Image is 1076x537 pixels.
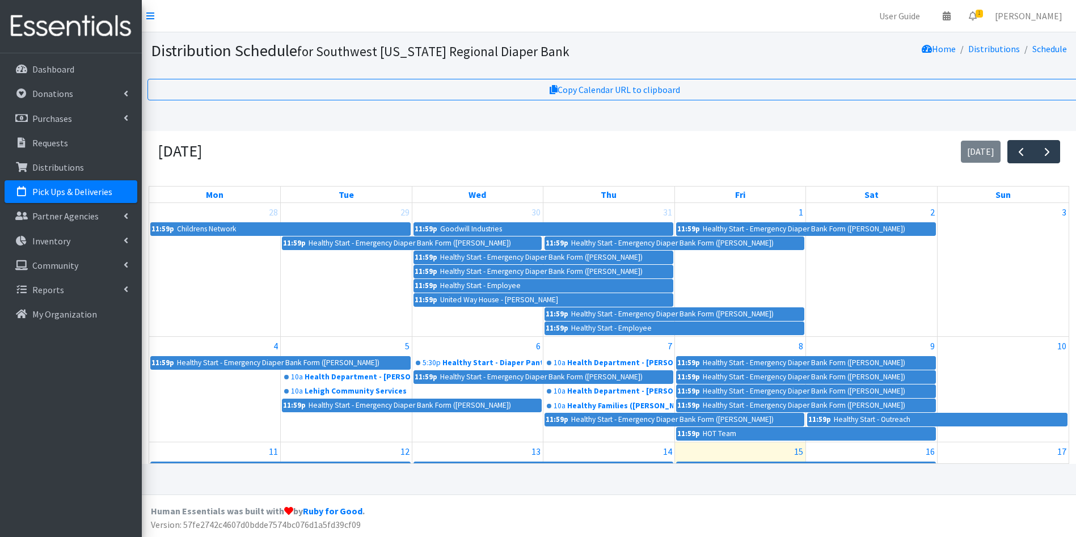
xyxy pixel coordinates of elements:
[414,462,438,475] div: 11:59p
[151,519,361,530] span: Version: 57fe2742c4607d0bdde7574bc076d1a5fd39cf09
[413,462,673,475] a: 11:59p[GEOGRAPHIC_DATA]
[733,187,748,202] a: Friday
[677,385,701,398] div: 11:59p
[545,237,569,250] div: 11:59p
[567,400,673,412] div: Healthy Families ([PERSON_NAME])
[176,223,237,235] div: Childrens Network
[661,442,674,460] a: August 14, 2025
[674,336,806,442] td: August 8, 2025
[32,235,70,247] p: Inventory
[282,237,306,250] div: 11:59p
[440,251,643,264] div: Healthy Start - Emergency Diaper Bank Form ([PERSON_NAME])
[5,7,137,45] img: HumanEssentials
[545,413,804,426] a: 11:59pHealthy Start - Emergency Diaper Bank Form ([PERSON_NAME])
[677,399,701,412] div: 11:59p
[414,280,438,292] div: 11:59p
[1033,140,1060,163] button: Next month
[937,336,1069,442] td: August 10, 2025
[5,132,137,154] a: Requests
[267,442,280,460] a: August 11, 2025
[413,356,542,370] a: 5:30pHealthy Start - Diaper Pantry
[808,413,832,426] div: 11:59p
[676,427,936,441] a: 11:59pHOT Team
[862,187,881,202] a: Saturday
[993,187,1013,202] a: Sunday
[305,386,411,397] div: Lehigh Community Services
[937,203,1069,337] td: August 3, 2025
[529,442,543,460] a: August 13, 2025
[414,223,438,235] div: 11:59p
[440,280,521,292] div: Healthy Start - Employee
[403,337,412,355] a: August 5, 2025
[702,399,906,412] div: Healthy Start - Emergency Diaper Bank Form ([PERSON_NAME])
[677,223,701,235] div: 11:59p
[545,308,569,320] div: 11:59p
[545,236,804,250] a: 11:59pHealthy Start - Emergency Diaper Bank Form ([PERSON_NAME])
[398,442,412,460] a: August 12, 2025
[308,237,512,250] div: Healthy Start - Emergency Diaper Bank Form ([PERSON_NAME])
[413,279,673,293] a: 11:59pHealthy Start - Employee
[291,371,303,383] div: 10a
[151,357,175,369] div: 11:59p
[440,294,559,306] div: United Way House - [PERSON_NAME]
[961,141,1001,163] button: [DATE]
[413,370,673,384] a: 11:59pHealthy Start - Emergency Diaper Bank Form ([PERSON_NAME])
[922,43,956,54] a: Home
[571,413,774,426] div: Healthy Start - Emergency Diaper Bank Form ([PERSON_NAME])
[158,142,202,161] h2: [DATE]
[1055,337,1069,355] a: August 10, 2025
[5,205,137,227] a: Partner Agencies
[661,203,674,221] a: July 31, 2025
[545,399,673,413] a: 10aHealthy Families ([PERSON_NAME])
[5,230,137,252] a: Inventory
[676,462,936,475] a: 11:59pHealth Department - [PERSON_NAME]
[413,251,673,264] a: 11:59pHealthy Start - Emergency Diaper Bank Form ([PERSON_NAME])
[676,370,936,384] a: 11:59pHealthy Start - Emergency Diaper Bank Form ([PERSON_NAME])
[545,307,804,321] a: 11:59pHealthy Start - Emergency Diaper Bank Form ([PERSON_NAME])
[32,284,64,295] p: Reports
[702,462,824,475] div: Health Department - [PERSON_NAME]
[796,203,805,221] a: August 1, 2025
[151,462,175,475] div: 11:59p
[32,260,78,271] p: Community
[543,336,675,442] td: August 7, 2025
[297,43,569,60] small: for Southwest [US_STATE] Regional Diaper Bank
[398,203,412,221] a: July 29, 2025
[440,371,643,383] div: Healthy Start - Emergency Diaper Bank Form ([PERSON_NAME])
[308,399,512,412] div: Healthy Start - Emergency Diaper Bank Form ([PERSON_NAME])
[677,371,701,383] div: 11:59p
[32,113,72,124] p: Purchases
[1055,442,1069,460] a: August 17, 2025
[412,336,543,442] td: August 6, 2025
[414,294,438,306] div: 11:59p
[598,187,619,202] a: Thursday
[32,210,99,222] p: Partner Agencies
[32,162,84,173] p: Distributions
[336,187,356,202] a: Tuesday
[150,222,411,236] a: 11:59pChildrens Network
[176,357,380,369] div: Healthy Start - Emergency Diaper Bank Form ([PERSON_NAME])
[571,322,652,335] div: Healthy Start - Employee
[5,254,137,277] a: Community
[291,386,303,397] div: 10a
[702,223,906,235] div: Healthy Start - Emergency Diaper Bank Form ([PERSON_NAME])
[281,336,412,442] td: August 5, 2025
[665,337,674,355] a: August 7, 2025
[413,293,673,307] a: 11:59pUnited Way House - [PERSON_NAME]
[414,265,438,278] div: 11:59p
[567,386,673,397] div: Health Department - [PERSON_NAME]
[282,399,542,412] a: 11:59pHealthy Start - Emergency Diaper Bank Form ([PERSON_NAME])
[151,505,365,517] strong: Human Essentials was built with by .
[204,187,226,202] a: Monday
[545,384,673,398] a: 10aHealth Department - [PERSON_NAME]
[5,278,137,301] a: Reports
[151,223,175,235] div: 11:59p
[545,322,804,335] a: 11:59pHealthy Start - Employee
[1007,140,1034,163] button: Previous month
[677,357,701,369] div: 11:59p
[543,203,675,337] td: July 31, 2025
[968,43,1020,54] a: Distributions
[271,337,280,355] a: August 4, 2025
[413,265,673,278] a: 11:59pHealthy Start - Emergency Diaper Bank Form ([PERSON_NAME])
[676,399,936,412] a: 11:59pHealthy Start - Emergency Diaper Bank Form ([PERSON_NAME])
